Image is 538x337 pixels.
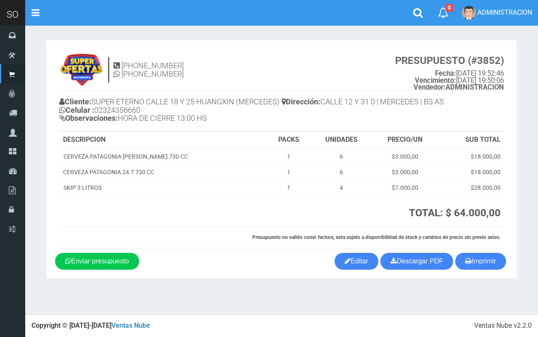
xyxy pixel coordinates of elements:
h4: CALLE 12 Y 31 0 | MERCEDES | BS AS [282,96,504,110]
td: 6 [311,149,372,165]
a: Editar [335,253,378,270]
td: $28.000,00 [438,180,504,196]
strong: PRESUPUESTO (#3852) [395,55,504,66]
b: Celular : [59,106,94,114]
td: $18.000,00 [438,149,504,165]
span: 0 [446,4,453,12]
strong: Vendedor: [414,83,446,91]
small: [DATE] 19:52:46 [DATE] 19:50:06 [395,55,504,91]
td: CERVEZA PATAGONIA 24.7 730 CC [60,165,267,180]
strong: Vencimiento: [415,77,456,85]
span: ADMINISTRACION [477,8,532,16]
td: 6 [311,165,372,180]
th: UNIDADES [311,132,372,149]
th: PRECIO/UN [372,132,438,149]
img: 9k= [59,53,104,87]
td: 4 [311,180,372,196]
th: PACKS [267,132,311,149]
td: $7.000,00 [372,180,438,196]
h4: SUPER ETERNO CALLE 18 Y 25 HUANGXIN (MERCEDES) 02324356660 HORA DE CIERRE 13:00 HS [59,96,282,127]
td: $18.000,00 [438,165,504,180]
a: Enviar presupuesto [55,253,139,270]
strong: TOTAL: $ 64.000,00 [409,207,501,219]
td: 1 [267,149,311,165]
td: $3.000,00 [372,149,438,165]
b: ADMINISTRACION [414,83,504,91]
b: Dirección: [282,97,320,106]
th: DESCRIPCION [60,132,267,149]
b: Observaciones: [59,114,118,122]
div: Ventas Nube v2.2.0 [474,321,532,331]
td: 1 [267,180,311,196]
a: Descargar PDF [380,253,453,270]
img: User Image [462,6,476,20]
th: SUB TOTAL [438,132,504,149]
td: 1 [267,165,311,180]
td: CERVEZA PATAGONIA [PERSON_NAME] 730 CC [60,149,267,165]
strong: Fecha: [435,69,456,77]
strong: Presupuesto no valido como factura, esta sujeto a disponibilidad de stock y cambios de precio sin... [252,234,501,240]
span: Enviar presupuesto [71,257,129,265]
td: SKIP 3 LITROS [60,180,267,196]
td: $3.000,00 [372,165,438,180]
button: Imprimir [455,253,506,270]
strong: Copyright © [DATE]-[DATE] [32,321,150,329]
a: Ventas Nube [111,321,150,329]
h4: [PHONE_NUMBER] [PHONE_NUMBER] [113,61,184,78]
b: Cliente: [59,97,91,106]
